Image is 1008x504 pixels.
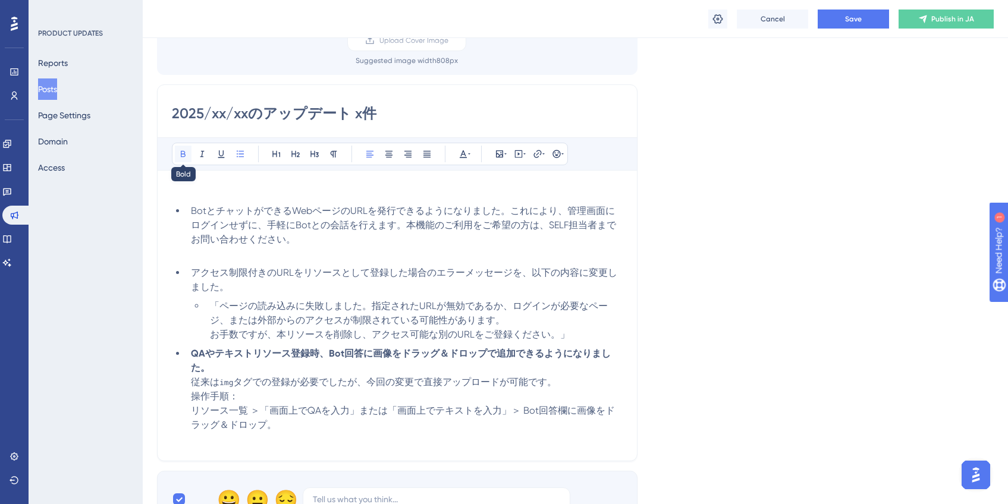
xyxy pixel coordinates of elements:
strong: QAやテキストリソース登録時、Bot回答に画像をドラッグ＆ドロップで追加できるようになりました。 [191,348,611,373]
span: Need Help? [28,3,74,17]
div: PRODUCT UPDATES [38,29,103,38]
span: お手数ですが、本リソースを削除し、アクセス可能な別のURLをご登録ください。」 [210,329,570,340]
button: Access [38,157,65,178]
span: 操作手順： [191,390,238,402]
span: BotとチャットができるWebページのURLを発行できるようになりました。これにより、管理画面にログインせずに、手軽にBotとの会話を行えます。本機能のご利用をご希望の方は、SELF担当者までお... [191,205,616,245]
span: リソース一覧 ＞「画面上でQAを入力」または「画面上でテキストを入力」＞ Bot回答欄に画像をドラッグ＆ドロップ。 [191,405,615,430]
div: 1 [83,6,86,15]
button: Posts [38,78,57,100]
button: Publish in JA [899,10,994,29]
span: 「ページの読み込みに失敗しました。指定されたURLが無効であるか、ログインが必要なページ、または外部からのアクセスが制限されている可能性があります。 [210,300,608,326]
button: Domain [38,131,68,152]
span: 従来は [191,376,219,388]
span: タグでの登録が必要でしたが、今回の変更で直接アップロードが可能です。 [233,376,557,388]
button: Reports [38,52,68,74]
span: Cancel [761,14,785,24]
span: Save [845,14,862,24]
iframe: UserGuiding AI Assistant Launcher [958,457,994,493]
button: Page Settings [38,105,90,126]
button: Save [818,10,889,29]
span: Upload Cover Image [379,36,448,45]
span: img [219,378,233,387]
span: Publish in JA [931,14,974,24]
span: アクセス制限付きのURLをリソースとして登録した場合のエラーメッセージを、以下の内容に変更しました。 [191,267,617,292]
button: Cancel [737,10,808,29]
div: Suggested image width 808 px [356,56,458,65]
input: Post Title [172,104,623,123]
